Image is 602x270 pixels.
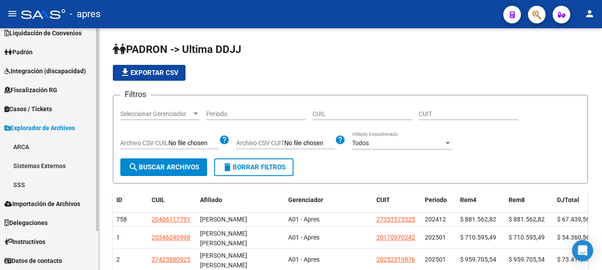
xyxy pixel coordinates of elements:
[222,162,233,172] mat-icon: delete
[352,139,369,146] span: Todos
[4,123,75,133] span: Explorador de Archivos
[288,216,320,223] span: A01 - Apres
[70,4,100,24] span: - apres
[460,232,502,243] div: $ 710.595,49
[200,196,222,203] span: Afiliado
[376,196,390,203] span: CUIT
[116,216,127,223] span: 758
[376,256,415,263] span: 20252319876
[584,8,595,19] mat-icon: person
[4,47,33,57] span: Padrón
[509,255,550,265] div: $ 959.705,54
[120,110,192,118] span: Seleccionar Gerenciador
[128,163,199,171] span: Buscar Archivos
[128,162,139,172] mat-icon: search
[288,256,320,263] span: A01 - Apres
[284,139,335,147] input: Archivo CSV CUIT
[120,67,130,78] mat-icon: file_download
[200,252,247,269] span: [PERSON_NAME] [PERSON_NAME]
[509,196,525,203] span: Rem8
[200,230,247,247] span: [PERSON_NAME] [PERSON_NAME]
[4,218,48,228] span: Delegaciones
[120,69,178,77] span: Exportar CSV
[554,191,602,210] datatable-header-cell: DJTotal
[457,191,505,210] datatable-header-cell: Rem4
[214,158,294,176] button: Borrar Filtros
[285,191,373,210] datatable-header-cell: Gerenciador
[152,256,190,263] span: 27423680925
[425,256,446,263] span: 202501
[4,256,62,266] span: Datos de contacto
[152,216,190,223] span: 20406117791
[557,196,579,203] span: DJTotal
[4,85,57,95] span: Fiscalización RG
[509,232,550,243] div: $ 710.595,49
[509,214,550,225] div: $ 881.562,82
[148,191,197,210] datatable-header-cell: CUIL
[288,234,320,241] span: A01 - Apres
[4,66,86,76] span: Integración (discapacidad)
[152,196,165,203] span: CUIL
[288,196,323,203] span: Gerenciador
[4,237,45,247] span: Instructivos
[425,196,447,203] span: Periodo
[120,139,168,146] span: Archivo CSV CUIL
[425,234,446,241] span: 202501
[236,139,284,146] span: Archivo CSV CUIT
[200,216,247,223] span: [PERSON_NAME]
[168,139,219,147] input: Archivo CSV CUIL
[113,65,186,81] button: Exportar CSV
[197,191,285,210] datatable-header-cell: Afiliado
[4,199,80,209] span: Importación de Archivos
[376,234,415,241] span: 20170970242
[460,196,476,203] span: Rem4
[460,214,502,225] div: $ 881.562,82
[222,163,286,171] span: Borrar Filtros
[4,104,52,114] span: Casos / Tickets
[120,88,151,101] h3: Filtros
[373,191,421,210] datatable-header-cell: CUIT
[572,240,593,261] div: Open Intercom Messenger
[4,28,82,38] span: Liquidación de Convenios
[335,135,346,145] mat-icon: help
[113,43,241,56] span: PADRON -> Ultima DDJJ
[116,234,120,241] span: 1
[557,255,598,265] div: $ 73.417,47
[219,135,230,145] mat-icon: help
[505,191,554,210] datatable-header-cell: Rem8
[557,232,598,243] div: $ 54.360,56
[376,216,415,223] span: 27351573525
[460,255,502,265] div: $ 959.705,54
[120,158,207,176] button: Buscar Archivos
[116,196,122,203] span: ID
[116,256,120,263] span: 2
[421,191,457,210] datatable-header-cell: Periodo
[425,216,446,223] span: 202412
[7,8,18,19] mat-icon: menu
[113,191,148,210] datatable-header-cell: ID
[152,234,190,241] span: 20346240998
[557,214,598,225] div: $ 67.439,56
